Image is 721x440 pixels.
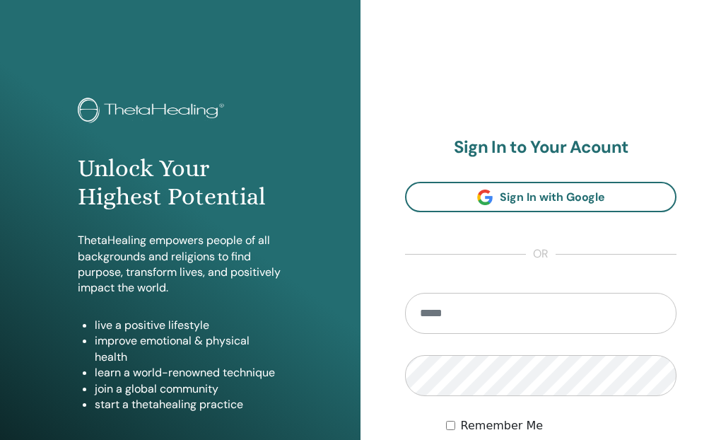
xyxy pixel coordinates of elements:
li: start a thetahealing practice [95,397,283,412]
span: Sign In with Google [500,190,605,204]
h1: Unlock Your Highest Potential [78,154,283,212]
li: join a global community [95,381,283,397]
li: learn a world-renowned technique [95,365,283,381]
a: Sign In with Google [405,182,676,212]
div: Keep me authenticated indefinitely or until I manually logout [446,417,676,434]
li: live a positive lifestyle [95,318,283,333]
span: or [526,246,556,263]
p: ThetaHealing empowers people of all backgrounds and religions to find purpose, transform lives, a... [78,233,283,296]
label: Remember Me [461,417,544,434]
li: improve emotional & physical health [95,333,283,365]
h2: Sign In to Your Acount [405,137,676,158]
